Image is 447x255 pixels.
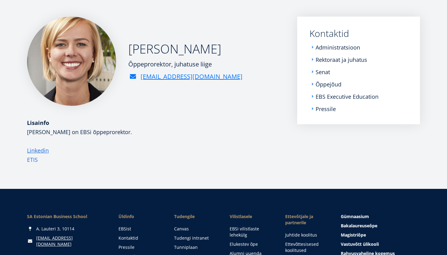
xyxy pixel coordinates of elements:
span: Bakalaureuseõpe [341,223,377,229]
a: Vastuvõtt ülikooli [341,241,420,247]
a: Gümnaasium [341,213,420,220]
a: Linkedin [27,146,49,155]
a: Canvas [174,226,217,232]
a: EBSist [119,226,162,232]
a: Õppejõud [316,81,341,87]
div: Lisainfo [27,118,285,127]
h2: [PERSON_NAME] [128,41,243,57]
a: Tunniplaan [174,244,217,250]
div: A. Lauteri 3, 10114 [27,226,106,232]
a: Rektoraat ja juhatus [316,57,367,63]
a: Senat [316,69,330,75]
span: Gümnaasium [341,213,369,219]
a: Elukestev õpe [230,241,273,247]
a: Kontaktid [309,29,408,38]
span: Vilistlasele [230,213,273,220]
div: Õppeprorektor, juhatuse liige [128,60,243,69]
span: Magistriõpe [341,232,366,238]
a: [EMAIL_ADDRESS][DOMAIN_NAME] [141,72,243,81]
span: Ettevõtjale ja partnerile [285,213,328,226]
a: ETIS [27,155,38,164]
a: Kontaktid [119,235,162,241]
a: [EMAIL_ADDRESS][DOMAIN_NAME] [36,235,106,247]
span: Vastuvõtt ülikooli [341,241,379,247]
p: [PERSON_NAME] on EBSi õppeprorektor. [27,127,285,137]
a: Ettevõttesisesed koolitused [285,241,328,253]
a: EBSi vilistlaste lehekülg [230,226,273,238]
a: Tudengi intranet [174,235,217,241]
a: Pressile [119,244,162,250]
a: Bakalaureuseõpe [341,223,420,229]
a: Tudengile [174,213,217,220]
a: Juhtide koolitus [285,232,328,238]
a: Magistriõpe [341,232,420,238]
a: Administratsioon [316,44,360,50]
a: EBS Executive Education [316,94,379,100]
div: SA Estonian Business School [27,213,106,220]
span: Üldinfo [119,213,162,220]
img: Maarja Murumägi [27,17,116,106]
a: Pressile [316,106,336,112]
